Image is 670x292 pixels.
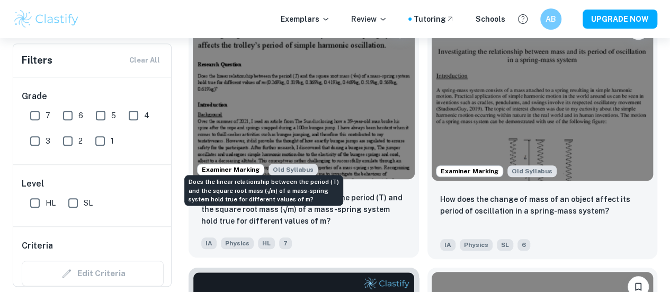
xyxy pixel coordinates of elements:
span: 1 [111,135,114,147]
span: Physics [460,239,493,251]
span: SL [84,197,93,209]
a: Examiner MarkingStarting from the May 2025 session, the Physics IA requirements have changed. It'... [189,10,419,259]
img: Physics IA example thumbnail: Does the linear relationship between the [193,13,415,179]
a: Tutoring [414,13,454,25]
span: IA [201,237,217,249]
span: Physics [221,237,254,249]
span: 4 [144,110,149,121]
span: IA [440,239,455,251]
a: Schools [476,13,505,25]
h6: AB [545,13,557,25]
a: Examiner MarkingStarting from the May 2025 session, the Physics IA requirements have changed. It'... [427,10,658,259]
img: Clastify logo [13,8,80,30]
span: HL [46,197,56,209]
h6: Grade [22,90,164,103]
span: 7 [279,237,292,249]
span: 6 [517,239,530,251]
span: 2 [78,135,83,147]
div: Starting from the May 2025 session, the Physics IA requirements have changed. It's OK to refer to... [269,164,318,175]
span: SL [497,239,513,251]
span: Examiner Marking [436,166,503,176]
span: 6 [78,110,83,121]
p: Exemplars [281,13,330,25]
div: Criteria filters are unavailable when searching by topic [22,261,164,286]
h6: Criteria [22,240,53,252]
button: UPGRADE NOW [583,10,657,29]
span: Examiner Marking [198,165,264,174]
span: HL [258,237,275,249]
span: 7 [46,110,50,121]
button: AB [540,8,561,30]
p: Review [351,13,387,25]
img: Physics IA example thumbnail: How does the change of mass of an object [432,14,654,181]
span: Old Syllabus [507,165,557,177]
button: Help and Feedback [514,10,532,28]
span: Old Syllabus [269,164,318,175]
div: Does the linear relationship between the period (T) and the square root mass (√m) of a mass-sprin... [184,175,343,206]
span: 3 [46,135,50,147]
h6: Filters [22,53,52,68]
p: Does the linear relationship between the period (T) and the square root mass (√m) of a mass-sprin... [201,192,406,227]
p: How does the change of mass of an object affect its period of oscillation in a spring-mass system? [440,193,645,217]
span: 5 [111,110,116,121]
h6: Level [22,178,164,190]
div: Starting from the May 2025 session, the Physics IA requirements have changed. It's OK to refer to... [507,165,557,177]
